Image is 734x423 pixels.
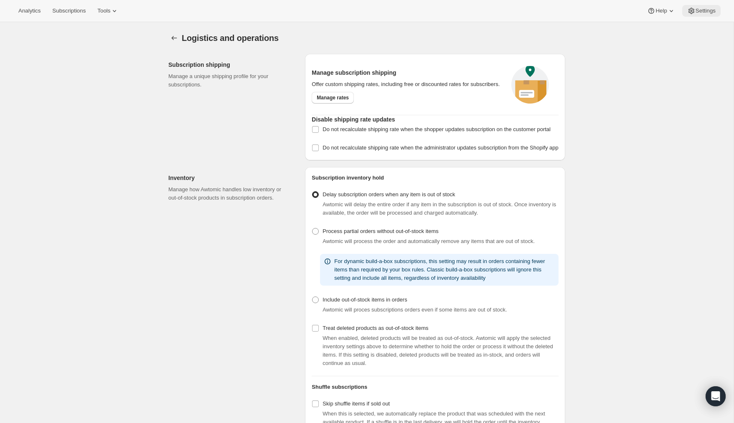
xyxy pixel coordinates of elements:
span: Skip shuffle items if sold out [323,400,390,407]
h2: Inventory [168,174,292,182]
span: Manage rates [317,94,349,101]
span: Treat deleted products as out-of-stock items [323,325,428,331]
span: Do not recalculate shipping rate when the shopper updates subscription on the customer portal [323,126,551,132]
h2: Shuffle subscriptions [312,383,559,391]
span: Process partial orders without out-of-stock items [323,228,438,234]
button: Settings [168,32,180,44]
button: Analytics [13,5,46,17]
p: Offer custom shipping rates, including free or discounted rates for subscribers. [312,80,502,89]
span: Awtomic will process the order and automatically remove any items that are out of stock. [323,238,535,244]
button: Help [642,5,680,17]
span: Settings [696,8,716,14]
span: Include out-of-stock items in orders [323,296,407,303]
button: Settings [682,5,721,17]
span: Analytics [18,8,41,14]
span: Awtomic will proces subscriptions orders even if some items are out of stock. [323,306,507,313]
span: Awtomic will delay the entire order if any item in the subscription is out of stock. Once invento... [323,201,556,216]
span: Do not recalculate shipping rate when the administrator updates subscription from the Shopify app [323,144,558,151]
h2: Disable shipping rate updates [312,115,559,124]
a: Manage rates [312,92,354,104]
p: Manage how Awtomic handles low inventory or out-of-stock products in subscription orders. [168,185,292,202]
span: Subscriptions [52,8,86,14]
p: For dynamic build-a-box subscriptions, this setting may result in orders containing fewer items t... [334,257,555,282]
div: Open Intercom Messenger [706,386,726,406]
button: Subscriptions [47,5,91,17]
button: Tools [92,5,124,17]
span: Tools [97,8,110,14]
span: Logistics and operations [182,33,279,43]
span: Help [655,8,667,14]
h2: Subscription inventory hold [312,174,559,182]
h2: Manage subscription shipping [312,68,502,77]
span: When enabled, deleted products will be treated as out-of-stock. Awtomic will apply the selected i... [323,335,553,366]
h2: Subscription shipping [168,61,292,69]
p: Manage a unique shipping profile for your subscriptions. [168,72,292,89]
span: Delay subscription orders when any item is out of stock [323,191,455,198]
